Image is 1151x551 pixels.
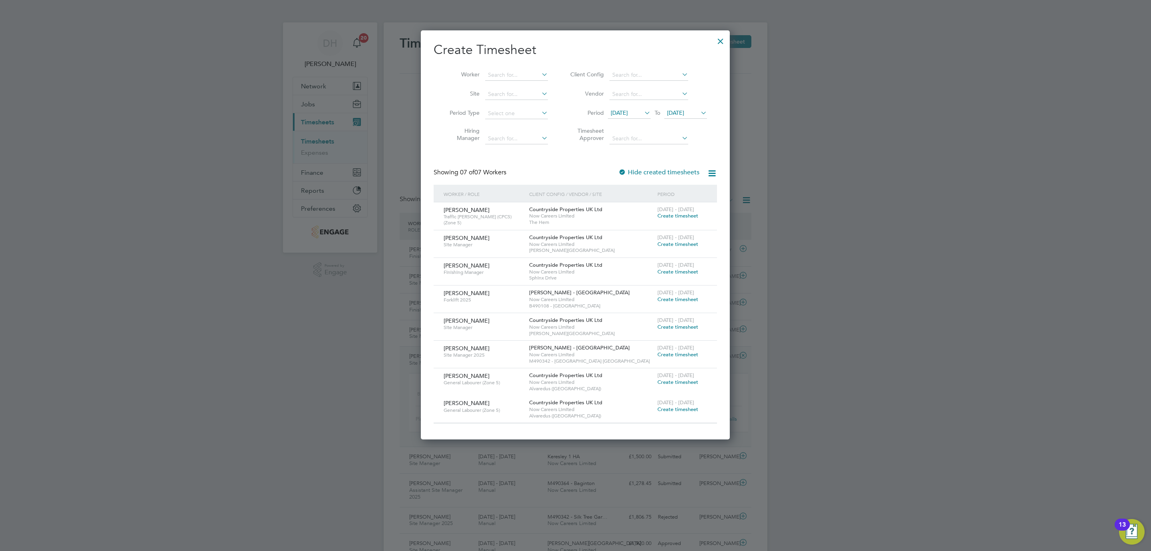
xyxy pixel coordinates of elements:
span: Traffic [PERSON_NAME] (CPCS) (Zone 5) [444,214,523,226]
span: [PERSON_NAME] [444,345,490,352]
h2: Create Timesheet [434,42,717,58]
span: 07 of [460,168,474,176]
span: [DATE] [667,109,684,116]
span: [DATE] - [DATE] [657,234,694,241]
span: [PERSON_NAME][GEOGRAPHIC_DATA] [529,247,653,254]
span: [PERSON_NAME] [444,234,490,242]
div: 13 [1119,525,1126,535]
label: Vendor [568,90,604,97]
span: Site Manager [444,324,523,331]
span: [DATE] - [DATE] [657,317,694,323]
span: General Labourer (Zone 5) [444,379,523,386]
span: [PERSON_NAME] [444,372,490,379]
span: Create timesheet [657,379,698,385]
span: Now Careers Limited [529,269,653,275]
span: Sphinx Drive [529,275,653,281]
button: Open Resource Center, 13 new notifications [1119,519,1145,545]
span: Countryside Properties UK Ltd [529,262,602,268]
span: B490108 - [GEOGRAPHIC_DATA] [529,303,653,309]
span: [DATE] - [DATE] [657,262,694,268]
input: Search for... [485,133,548,144]
span: [DATE] - [DATE] [657,399,694,406]
label: Client Config [568,71,604,78]
input: Search for... [485,89,548,100]
label: Period Type [444,109,480,116]
span: Alvaredus ([GEOGRAPHIC_DATA]) [529,385,653,392]
span: [PERSON_NAME] - [GEOGRAPHIC_DATA] [529,289,630,296]
span: [DATE] - [DATE] [657,289,694,296]
label: Site [444,90,480,97]
span: Now Careers Limited [529,351,653,358]
input: Search for... [609,70,688,81]
span: Now Careers Limited [529,213,653,219]
input: Select one [485,108,548,119]
span: Create timesheet [657,296,698,303]
label: Timesheet Approver [568,127,604,142]
span: Now Careers Limited [529,406,653,413]
span: [DATE] - [DATE] [657,206,694,213]
span: Finishing Manager [444,269,523,275]
span: [PERSON_NAME] [444,317,490,324]
span: Forklift 2025 [444,297,523,303]
span: Now Careers Limited [529,324,653,330]
span: Site Manager [444,242,523,248]
span: Create timesheet [657,268,698,275]
div: Worker / Role [442,185,527,203]
span: Countryside Properties UK Ltd [529,206,602,213]
span: Site Manager 2025 [444,352,523,358]
span: [DATE] - [DATE] [657,344,694,351]
span: Countryside Properties UK Ltd [529,372,602,379]
span: Create timesheet [657,323,698,330]
div: Period [655,185,709,203]
span: [DATE] [611,109,628,116]
span: M490342 - [GEOGRAPHIC_DATA] [GEOGRAPHIC_DATA] [529,358,653,364]
span: Alvaredus ([GEOGRAPHIC_DATA]) [529,413,653,419]
span: [PERSON_NAME] [444,262,490,269]
span: The Hem [529,219,653,226]
span: 07 Workers [460,168,506,176]
input: Search for... [485,70,548,81]
span: [DATE] - [DATE] [657,372,694,379]
span: General Labourer (Zone 5) [444,407,523,413]
span: Now Careers Limited [529,241,653,248]
span: Create timesheet [657,241,698,248]
label: Period [568,109,604,116]
label: Hiring Manager [444,127,480,142]
span: Now Careers Limited [529,379,653,385]
span: [PERSON_NAME] [444,289,490,297]
input: Search for... [609,133,688,144]
div: Client Config / Vendor / Site [527,185,655,203]
span: [PERSON_NAME] - [GEOGRAPHIC_DATA] [529,344,630,351]
span: [PERSON_NAME] [444,399,490,407]
span: To [652,108,663,118]
span: Create timesheet [657,351,698,358]
input: Search for... [609,89,688,100]
span: Create timesheet [657,212,698,219]
span: Create timesheet [657,406,698,413]
label: Hide created timesheets [618,168,699,176]
span: Countryside Properties UK Ltd [529,234,602,241]
span: [PERSON_NAME] [444,206,490,214]
span: [PERSON_NAME][GEOGRAPHIC_DATA] [529,330,653,337]
div: Showing [434,168,508,177]
span: Countryside Properties UK Ltd [529,317,602,323]
span: Now Careers Limited [529,296,653,303]
span: Countryside Properties UK Ltd [529,399,602,406]
label: Worker [444,71,480,78]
